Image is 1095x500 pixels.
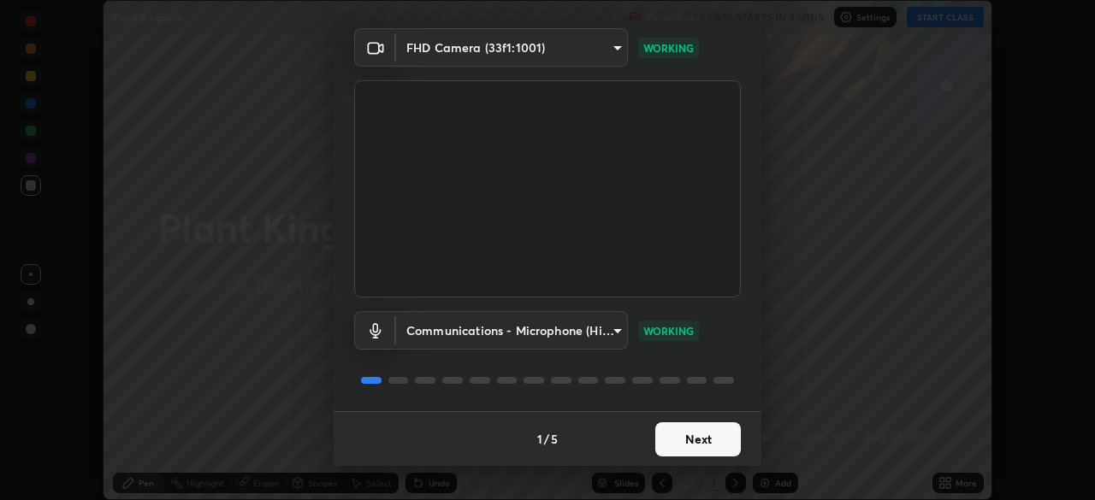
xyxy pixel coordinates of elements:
h4: 5 [551,430,558,448]
p: WORKING [643,323,694,338]
h4: 1 [537,430,542,448]
h4: / [544,430,549,448]
button: Next [655,422,741,456]
div: FHD Camera (33f1:1001) [396,311,628,350]
div: FHD Camera (33f1:1001) [396,28,628,67]
p: WORKING [643,40,694,56]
